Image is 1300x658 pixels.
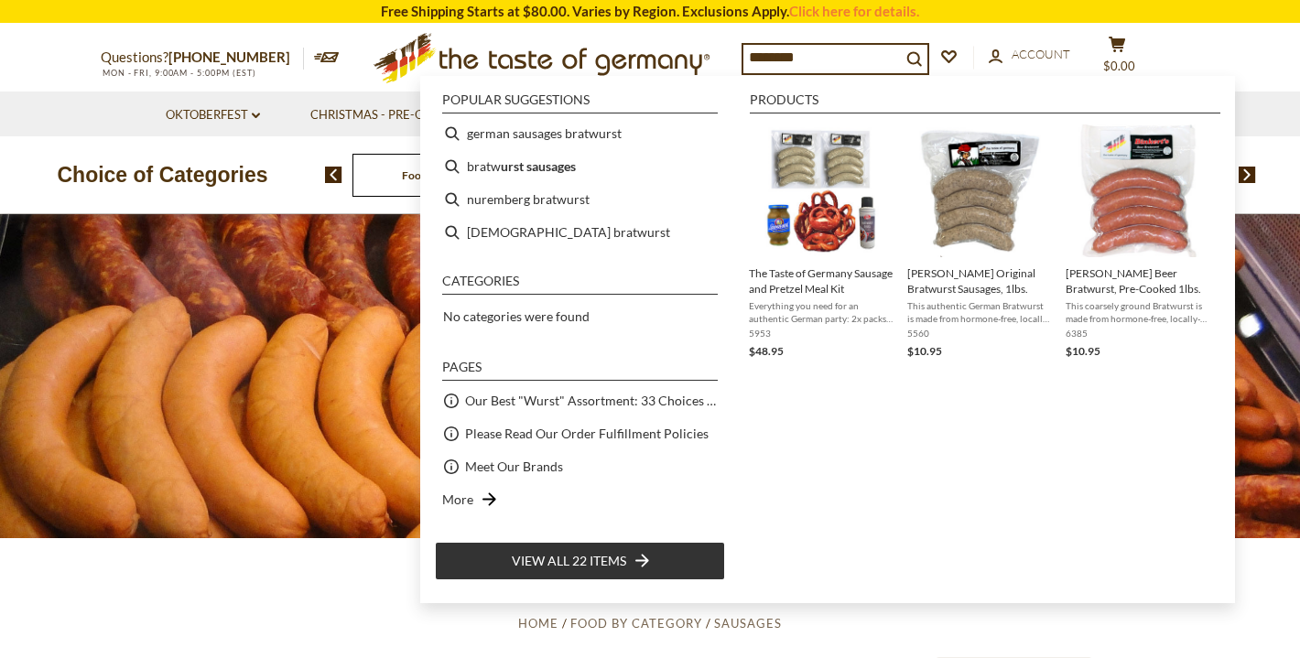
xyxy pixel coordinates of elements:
[435,216,725,249] li: german bratwurst
[420,76,1235,603] div: Instant Search Results
[1012,47,1070,61] span: Account
[435,483,725,516] li: More
[714,616,782,631] a: Sausages
[101,68,256,78] span: MON - FRI, 9:00AM - 5:00PM (EST)
[435,117,725,150] li: german sausages bratwurst
[435,417,725,450] li: Please Read Our Order Fulfillment Policies
[907,265,1051,297] span: [PERSON_NAME] Original Bratwurst Sausages, 1lbs.
[325,167,342,183] img: previous arrow
[465,423,709,444] a: Please Read Our Order Fulfillment Policies
[1066,265,1209,297] span: [PERSON_NAME] Beer Bratwurst, Pre-Cooked 1lbs.
[1066,124,1209,361] a: [PERSON_NAME] Beer Bratwurst, Pre-Cooked 1lbs.This coarsely ground Bratwurst is made from hormone...
[168,49,290,65] a: [PHONE_NUMBER]
[442,93,718,113] li: Popular suggestions
[570,616,702,631] a: Food By Category
[402,168,489,182] a: Food By Category
[749,344,784,358] span: $48.95
[907,299,1051,325] span: This authentic German Bratwurst is made from hormone-free, locally-sourced mix of pork and beef, ...
[435,384,725,417] li: Our Best "Wurst" Assortment: 33 Choices For The Grillabend
[1089,36,1144,81] button: $0.00
[166,105,260,125] a: Oktoberfest
[742,117,900,368] li: The Taste of Germany Sausage and Pretzel Meal Kit
[442,275,718,295] li: Categories
[907,124,1051,361] a: [PERSON_NAME] Original Bratwurst Sausages, 1lbs.This authentic German Bratwurst is made from horm...
[512,551,626,571] span: View all 22 items
[501,156,576,177] b: urst sausages
[989,45,1070,65] a: Account
[310,105,467,125] a: Christmas - PRE-ORDER
[750,93,1220,113] li: Products
[1058,117,1217,368] li: Binkert's Beer Bratwurst, Pre-Cooked 1lbs.
[442,361,718,381] li: Pages
[435,450,725,483] li: Meet Our Brands
[900,117,1058,368] li: Binkert’s Original Bratwurst Sausages, 1lbs.
[749,265,893,297] span: The Taste of Germany Sausage and Pretzel Meal Kit
[465,456,563,477] a: Meet Our Brands
[435,150,725,183] li: bratwurst sausages
[907,327,1051,340] span: 5560
[749,299,893,325] span: Everything you need for an authentic German party: 2x packs (a total of 8 -10 sausages) of The Ta...
[749,124,893,361] a: The Taste of Germany Sausage and Pretzel Meal KitEverything you need for an authentic German part...
[907,344,942,358] span: $10.95
[1066,344,1100,358] span: $10.95
[789,3,919,19] a: Click here for details.
[1066,299,1209,325] span: This coarsely ground Bratwurst is made from hormone-free, locally-sourced mix of pork and beef, p...
[435,542,725,580] li: View all 22 items
[518,616,558,631] a: Home
[749,327,893,340] span: 5953
[101,46,304,70] p: Questions?
[465,390,718,411] a: Our Best "Wurst" Assortment: 33 Choices For The Grillabend
[443,308,590,324] span: No categories were found
[1066,327,1209,340] span: 6385
[435,183,725,216] li: nuremberg bratwurst
[1103,59,1135,73] span: $0.00
[1239,167,1256,183] img: next arrow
